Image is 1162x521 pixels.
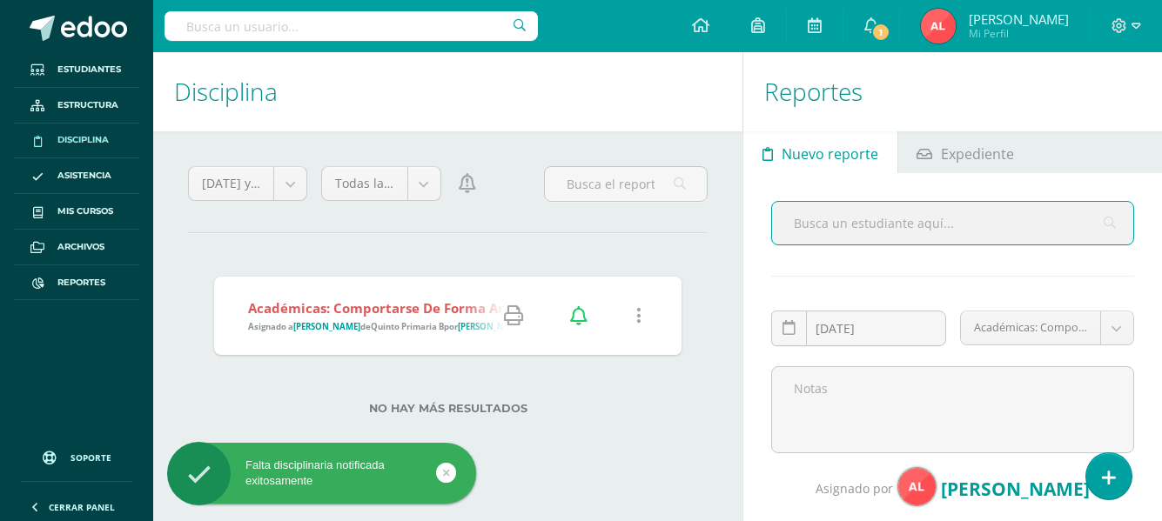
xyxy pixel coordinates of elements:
[772,202,1133,244] input: Busca un estudiante aquí...
[49,501,115,513] span: Cerrar panel
[14,124,139,159] a: Disciplina
[165,11,538,41] input: Busca un usuario...
[14,88,139,124] a: Estructura
[57,276,105,290] span: Reportes
[14,158,139,194] a: Asistencia
[167,458,476,489] div: Falta disciplinaria notificada exitosamente
[816,480,893,497] span: Asignado por
[57,63,121,77] span: Estudiantes
[458,321,525,332] strong: [PERSON_NAME]
[764,52,1141,131] h1: Reportes
[898,131,1033,173] a: Expediente
[335,167,393,200] span: Todas las categorías
[772,311,944,345] input: Fecha de ocurrencia
[57,133,109,147] span: Disciplina
[14,230,139,265] a: Archivos
[57,204,113,218] span: Mis cursos
[57,240,104,254] span: Archivos
[782,133,878,175] span: Nuevo reporte
[293,321,360,332] strong: [PERSON_NAME]
[57,98,118,112] span: Estructura
[941,477,1090,501] span: [PERSON_NAME]
[174,52,722,131] h1: Disciplina
[71,451,111,464] span: Soporte
[248,299,714,317] strong: Académicas: Comportarse de forma anómala en pruebas o exámenes.:
[969,10,1069,28] span: [PERSON_NAME]
[322,167,440,200] a: Todas las categorías
[961,311,1133,344] a: Académicas: Comportarse de forma anómala en pruebas o exámenes.
[14,52,139,88] a: Estudiantes
[248,321,525,332] span: Asignado a de por
[14,194,139,230] a: Mis cursos
[743,131,897,173] a: Nuevo reporte
[14,265,139,301] a: Reportes
[974,311,1087,344] span: Académicas: Comportarse de forma anómala en pruebas o exámenes.
[871,23,890,42] span: 1
[214,402,682,415] label: No hay más resultados
[189,167,306,200] a: [DATE] y [DATE]
[941,133,1014,175] span: Expediente
[921,9,956,43] img: 3d24bdc41b48af0e57a4778939df8160.png
[969,26,1069,41] span: Mi Perfil
[371,321,444,332] strong: Quinto Primaria B
[21,434,132,477] a: Soporte
[545,167,707,201] input: Busca el reporte aquí
[57,169,111,183] span: Asistencia
[202,167,260,200] span: [DATE] y [DATE]
[897,467,937,506] img: 3d24bdc41b48af0e57a4778939df8160.png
